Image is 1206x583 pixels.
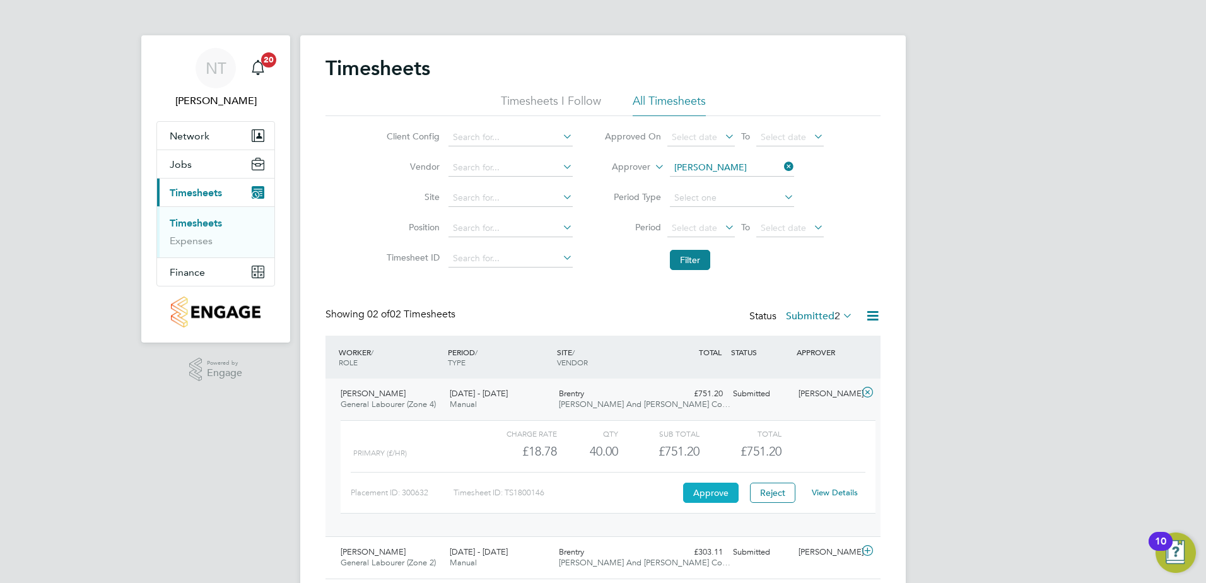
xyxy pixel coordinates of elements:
label: Vendor [383,161,440,172]
span: Select date [761,131,806,143]
div: STATUS [728,341,793,363]
a: View Details [812,487,858,498]
div: QTY [557,426,618,441]
button: Network [157,122,274,150]
span: Select date [761,222,806,233]
span: Brentry [559,546,584,557]
span: General Labourer (Zone 4) [341,399,436,409]
label: Period Type [604,191,661,203]
div: 40.00 [557,441,618,462]
span: [DATE] - [DATE] [450,546,508,557]
span: TYPE [448,357,465,367]
input: Search for... [448,220,573,237]
input: Search for... [448,129,573,146]
label: Timesheet ID [383,252,440,263]
li: Timesheets I Follow [501,93,601,116]
div: [PERSON_NAME] [793,384,859,404]
span: Primary (£/HR) [353,449,407,457]
button: Reject [750,483,795,503]
button: Filter [670,250,710,270]
span: NT [206,60,226,76]
span: TOTAL [699,347,722,357]
button: Finance [157,258,274,286]
div: Placement ID: 300632 [351,483,454,503]
span: Brentry [559,388,584,399]
div: PERIOD [445,341,554,374]
span: Network [170,130,209,142]
input: Search for... [670,159,794,177]
li: All Timesheets [633,93,706,116]
span: Select date [672,222,717,233]
h2: Timesheets [325,56,430,81]
span: Select date [672,131,717,143]
span: / [371,347,373,357]
span: To [737,219,754,235]
div: Status [749,308,855,326]
div: Timesheets [157,206,274,257]
label: Client Config [383,131,440,142]
a: 20 [245,48,271,88]
div: Sub Total [618,426,700,441]
label: Position [383,221,440,233]
div: [PERSON_NAME] [793,542,859,563]
div: £18.78 [476,441,557,462]
span: To [737,128,754,144]
span: [DATE] - [DATE] [450,388,508,399]
input: Search for... [448,159,573,177]
a: Go to home page [156,297,275,327]
span: Nick Theaker [156,93,275,109]
nav: Main navigation [141,35,290,343]
div: APPROVER [793,341,859,363]
div: WORKER [336,341,445,374]
label: Approver [594,161,650,174]
span: 02 Timesheets [367,308,455,321]
a: NT[PERSON_NAME] [156,48,275,109]
div: £751.20 [662,384,728,404]
span: Jobs [170,158,192,170]
span: [PERSON_NAME] And [PERSON_NAME] Co… [559,399,730,409]
div: Submitted [728,542,793,563]
span: ROLE [339,357,358,367]
span: / [572,347,575,357]
a: Timesheets [170,217,222,229]
button: Open Resource Center, 10 new notifications [1156,533,1196,573]
div: £303.11 [662,542,728,563]
div: SITE [554,341,663,374]
span: Manual [450,399,477,409]
span: [PERSON_NAME] [341,388,406,399]
label: Period [604,221,661,233]
button: Jobs [157,150,274,178]
div: Timesheet ID: TS1800146 [454,483,680,503]
span: [PERSON_NAME] [341,546,406,557]
button: Timesheets [157,179,274,206]
a: Powered byEngage [189,358,243,382]
span: / [475,347,477,357]
a: Expenses [170,235,213,247]
div: Total [700,426,781,441]
span: [PERSON_NAME] And [PERSON_NAME] Co… [559,557,730,568]
input: Search for... [448,250,573,268]
span: Timesheets [170,187,222,199]
span: 20 [261,52,276,68]
span: Powered by [207,358,242,368]
div: 10 [1155,541,1166,558]
label: Approved On [604,131,661,142]
input: Select one [670,189,794,207]
label: Submitted [786,310,853,322]
span: Engage [207,368,242,379]
button: Approve [683,483,739,503]
label: Site [383,191,440,203]
div: Showing [325,308,458,321]
div: £751.20 [618,441,700,462]
span: Finance [170,266,205,278]
input: Search for... [448,189,573,207]
span: Manual [450,557,477,568]
span: 02 of [367,308,390,321]
div: Charge rate [476,426,557,441]
div: Submitted [728,384,793,404]
span: £751.20 [741,444,782,459]
span: General Labourer (Zone 2) [341,557,436,568]
span: 2 [834,310,840,322]
span: VENDOR [557,357,588,367]
img: countryside-properties-logo-retina.png [171,297,260,327]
